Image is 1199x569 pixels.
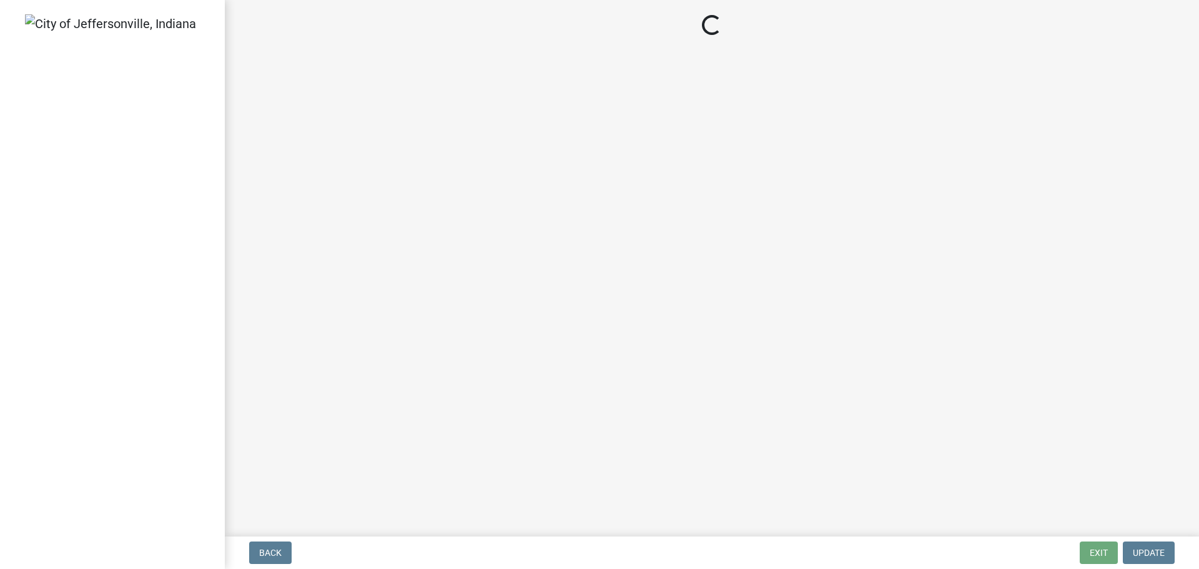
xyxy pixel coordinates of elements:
[25,14,196,33] img: City of Jeffersonville, Indiana
[1133,548,1165,558] span: Update
[1080,542,1118,564] button: Exit
[1123,542,1175,564] button: Update
[249,542,292,564] button: Back
[259,548,282,558] span: Back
